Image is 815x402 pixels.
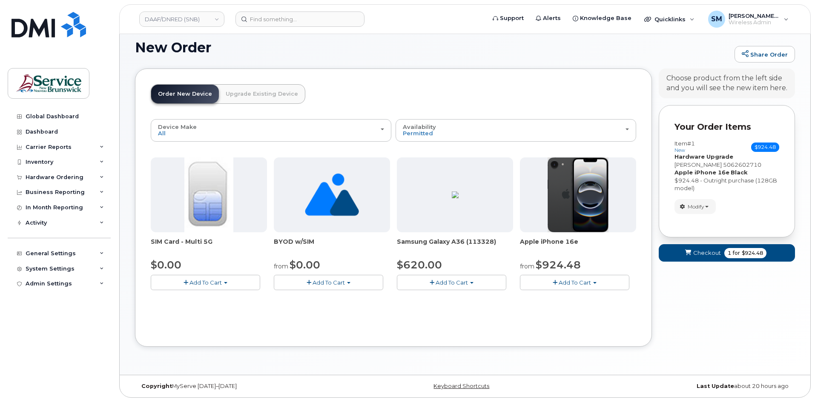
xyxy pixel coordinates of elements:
span: $924.48 [536,259,581,271]
span: $924.48 [742,249,763,257]
small: new [674,147,685,153]
span: $0.00 [151,259,181,271]
div: Choose product from the left side and you will see the new item here. [666,74,787,93]
img: iphone16e.png [548,157,609,232]
span: #1 [687,140,695,147]
div: SIM Card - Multi 5G [151,237,267,254]
span: for [731,249,742,257]
span: Add To Cart [189,279,222,286]
strong: Hardware Upgrade [674,153,733,160]
span: All [158,130,166,137]
button: Modify [674,199,716,214]
span: Availability [403,123,436,130]
div: Quicklinks [638,11,700,28]
a: DAAF/DNRED (SNB) [139,11,224,27]
p: Your Order Items [674,121,779,133]
div: Apple iPhone 16e [520,237,636,254]
a: Share Order [735,46,795,63]
button: Add To Cart [397,275,506,290]
h1: New Order [135,40,730,55]
button: Availability Permitted [396,119,636,141]
span: Add To Cart [559,279,591,286]
span: 5062602710 [723,161,761,168]
input: Find something... [235,11,364,27]
span: Wireless Admin [729,19,780,26]
div: BYOD w/SIM [274,237,390,254]
div: about 20 hours ago [575,383,795,390]
span: Device Make [158,123,197,130]
strong: Black [731,169,748,176]
a: Upgrade Existing Device [219,85,305,103]
small: from [274,262,288,270]
strong: Last Update [697,383,734,389]
span: 1 [728,249,731,257]
span: $0.00 [290,259,320,271]
img: 00D627D4-43E9-49B7-A367-2C99342E128C.jpg [184,157,233,232]
img: ED9FC9C2-4804-4D92-8A77-98887F1967E0.png [452,191,459,198]
span: Checkout [693,249,721,257]
div: Slattery, Matthew (SNB) [702,11,795,28]
div: $924.48 - Outright purchase (128GB model) [674,177,779,192]
span: [PERSON_NAME] [674,161,722,168]
button: Add To Cart [520,275,629,290]
span: $924.48 [751,143,779,152]
div: MyServe [DATE]–[DATE] [135,383,355,390]
span: $620.00 [397,259,442,271]
span: Add To Cart [436,279,468,286]
strong: Copyright [141,383,172,389]
small: from [520,262,534,270]
h3: Item [674,140,695,153]
button: Device Make All [151,119,391,141]
a: Order New Device [151,85,219,103]
button: Checkout 1 for $924.48 [659,244,795,262]
span: Modify [688,203,704,211]
a: Keyboard Shortcuts [433,383,489,389]
button: Add To Cart [151,275,260,290]
span: Add To Cart [313,279,345,286]
strong: Apple iPhone 16e [674,169,729,176]
img: no_image_found-2caef05468ed5679b831cfe6fc140e25e0c280774317ffc20a367ab7fd17291e.png [305,157,359,232]
button: Add To Cart [274,275,383,290]
div: Samsung Galaxy A36 (113328) [397,237,513,254]
span: Permitted [403,130,433,137]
